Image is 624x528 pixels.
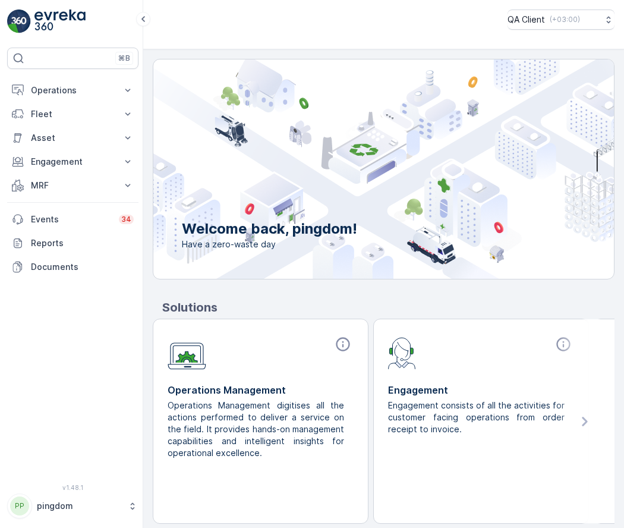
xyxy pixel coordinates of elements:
[7,174,138,197] button: MRF
[388,336,416,369] img: module-icon
[388,400,565,435] p: Engagement consists of all the activities for customer facing operations from order receipt to in...
[7,150,138,174] button: Engagement
[31,261,134,273] p: Documents
[37,500,122,512] p: pingdom
[31,213,112,225] p: Events
[168,383,354,397] p: Operations Management
[31,132,115,144] p: Asset
[121,215,131,224] p: 34
[168,336,206,370] img: module-icon
[31,180,115,191] p: MRF
[7,494,138,518] button: PPpingdom
[162,298,614,316] p: Solutions
[388,383,574,397] p: Engagement
[182,238,357,250] span: Have a zero-waste day
[34,10,86,33] img: logo_light-DOdMpM7g.png
[31,84,115,96] p: Operations
[7,78,138,102] button: Operations
[7,126,138,150] button: Asset
[550,15,580,24] p: ( +03:00 )
[508,10,614,30] button: QA Client(+03:00)
[118,54,130,63] p: ⌘B
[508,14,545,26] p: QA Client
[31,156,115,168] p: Engagement
[7,484,138,491] span: v 1.48.1
[31,237,134,249] p: Reports
[31,108,115,120] p: Fleet
[10,496,29,516] div: PP
[7,102,138,126] button: Fleet
[7,208,138,231] a: Events34
[168,400,344,459] p: Operations Management digitises all the actions performed to deliver a service on the field. It p...
[7,231,138,255] a: Reports
[7,10,31,33] img: logo
[100,59,614,279] img: city illustration
[182,219,357,238] p: Welcome back, pingdom!
[7,255,138,279] a: Documents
